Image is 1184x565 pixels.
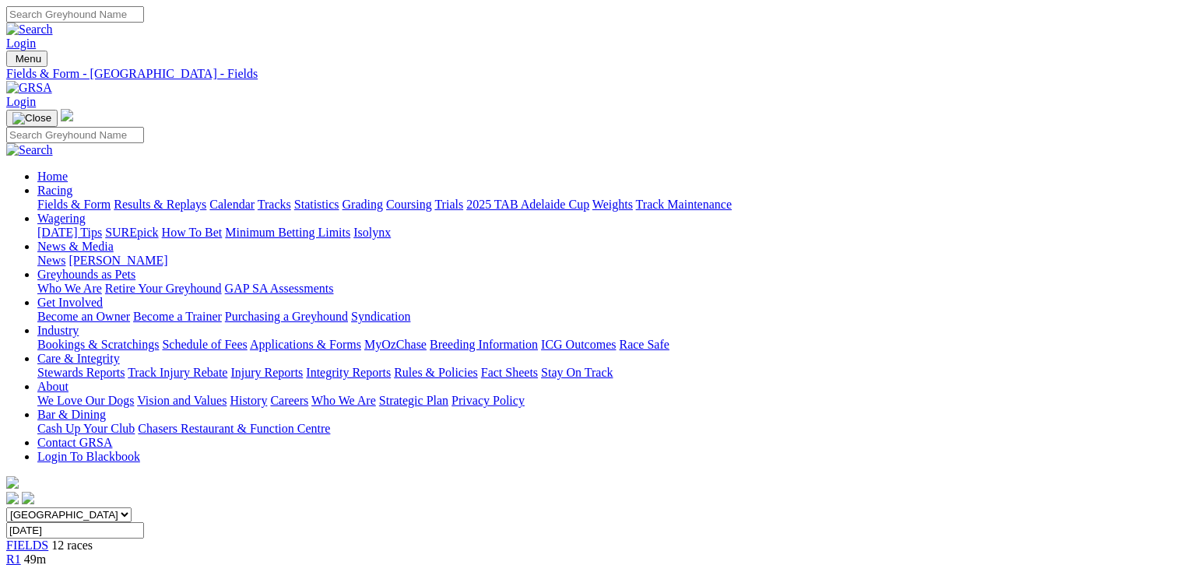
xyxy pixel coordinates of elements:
[636,198,732,211] a: Track Maintenance
[37,408,106,421] a: Bar & Dining
[37,254,1178,268] div: News & Media
[37,198,111,211] a: Fields & Form
[364,338,427,351] a: MyOzChase
[37,366,1178,380] div: Care & Integrity
[6,522,144,539] input: Select date
[37,380,69,393] a: About
[434,198,463,211] a: Trials
[466,198,589,211] a: 2025 TAB Adelaide Cup
[430,338,538,351] a: Breeding Information
[6,81,52,95] img: GRSA
[37,338,1178,352] div: Industry
[22,492,34,504] img: twitter.svg
[37,282,102,295] a: Who We Are
[225,226,350,239] a: Minimum Betting Limits
[6,127,144,143] input: Search
[37,394,134,407] a: We Love Our Dogs
[105,282,222,295] a: Retire Your Greyhound
[37,324,79,337] a: Industry
[6,95,36,108] a: Login
[481,366,538,379] a: Fact Sheets
[592,198,633,211] a: Weights
[353,226,391,239] a: Isolynx
[225,282,334,295] a: GAP SA Assessments
[37,450,140,463] a: Login To Blackbook
[37,240,114,253] a: News & Media
[6,51,47,67] button: Toggle navigation
[37,436,112,449] a: Contact GRSA
[6,539,48,552] a: FIELDS
[37,226,102,239] a: [DATE] Tips
[306,366,391,379] a: Integrity Reports
[12,112,51,125] img: Close
[138,422,330,435] a: Chasers Restaurant & Function Centre
[6,476,19,489] img: logo-grsa-white.png
[37,282,1178,296] div: Greyhounds as Pets
[451,394,525,407] a: Privacy Policy
[37,394,1178,408] div: About
[69,254,167,267] a: [PERSON_NAME]
[379,394,448,407] a: Strategic Plan
[37,366,125,379] a: Stewards Reports
[225,310,348,323] a: Purchasing a Greyhound
[270,394,308,407] a: Careers
[294,198,339,211] a: Statistics
[37,198,1178,212] div: Racing
[343,198,383,211] a: Grading
[230,366,303,379] a: Injury Reports
[37,184,72,197] a: Racing
[133,310,222,323] a: Become a Trainer
[258,198,291,211] a: Tracks
[230,394,267,407] a: History
[128,366,227,379] a: Track Injury Rebate
[6,23,53,37] img: Search
[351,310,410,323] a: Syndication
[51,539,93,552] span: 12 races
[37,170,68,183] a: Home
[37,310,130,323] a: Become an Owner
[162,226,223,239] a: How To Bet
[37,226,1178,240] div: Wagering
[37,268,135,281] a: Greyhounds as Pets
[37,352,120,365] a: Care & Integrity
[6,67,1178,81] a: Fields & Form - [GEOGRAPHIC_DATA] - Fields
[162,338,247,351] a: Schedule of Fees
[394,366,478,379] a: Rules & Policies
[209,198,255,211] a: Calendar
[541,338,616,351] a: ICG Outcomes
[137,394,227,407] a: Vision and Values
[37,254,65,267] a: News
[16,53,41,65] span: Menu
[37,310,1178,324] div: Get Involved
[37,212,86,225] a: Wagering
[250,338,361,351] a: Applications & Forms
[37,422,1178,436] div: Bar & Dining
[37,296,103,309] a: Get Involved
[311,394,376,407] a: Who We Are
[6,492,19,504] img: facebook.svg
[6,143,53,157] img: Search
[61,109,73,121] img: logo-grsa-white.png
[6,110,58,127] button: Toggle navigation
[6,37,36,50] a: Login
[37,422,135,435] a: Cash Up Your Club
[37,338,159,351] a: Bookings & Scratchings
[386,198,432,211] a: Coursing
[619,338,669,351] a: Race Safe
[6,6,144,23] input: Search
[114,198,206,211] a: Results & Replays
[541,366,613,379] a: Stay On Track
[105,226,158,239] a: SUREpick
